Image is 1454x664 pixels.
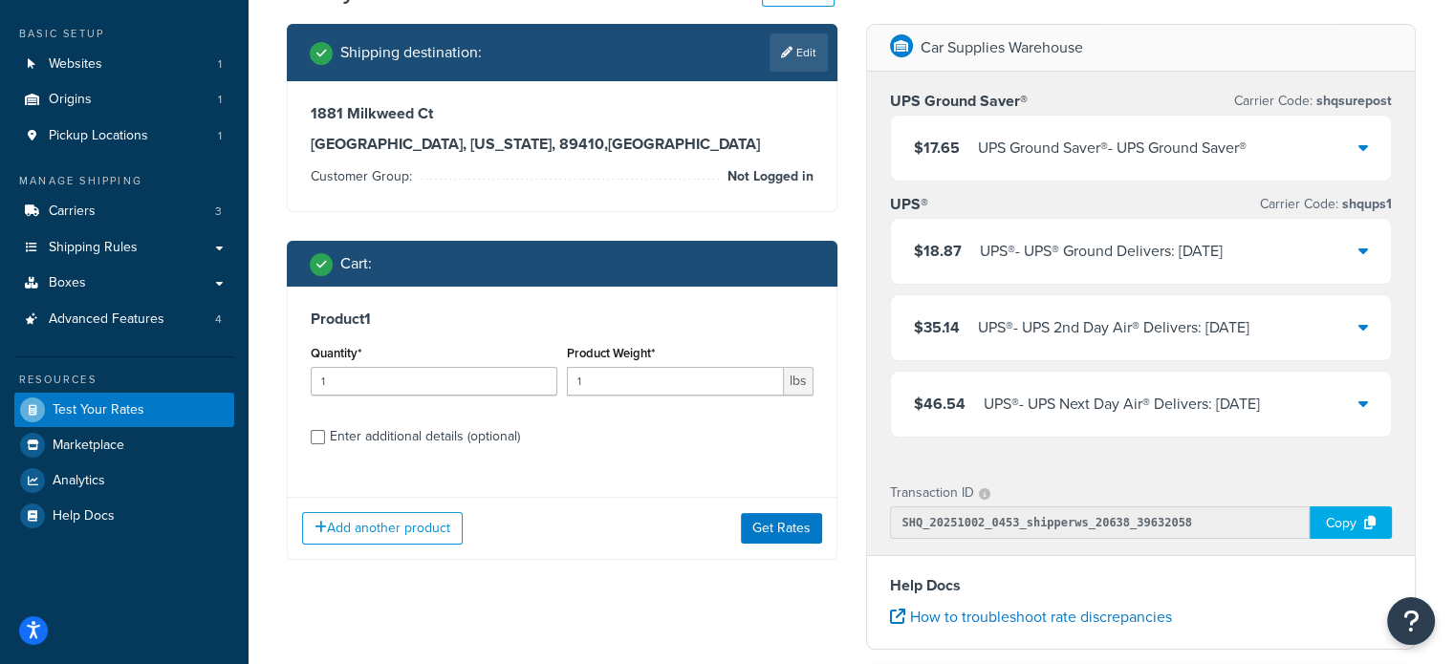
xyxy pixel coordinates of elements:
[14,428,234,462] a: Marketplace
[14,194,234,229] li: Carriers
[311,346,361,360] label: Quantity*
[14,82,234,118] li: Origins
[723,165,814,188] span: Not Logged in
[978,314,1249,341] div: UPS® - UPS 2nd Day Air® Delivers: [DATE]
[14,230,234,266] a: Shipping Rules
[14,302,234,337] a: Advanced Features4
[784,367,814,396] span: lbs
[14,266,234,301] a: Boxes
[49,275,86,291] span: Boxes
[770,33,828,72] a: Edit
[1338,194,1392,214] span: shqups1
[53,508,115,525] span: Help Docs
[567,346,655,360] label: Product Weight*
[914,316,960,338] span: $35.14
[890,195,928,214] h3: UPS®
[14,463,234,498] a: Analytics
[914,137,960,159] span: $17.65
[14,302,234,337] li: Advanced Features
[14,173,234,189] div: Manage Shipping
[14,194,234,229] a: Carriers3
[741,513,822,544] button: Get Rates
[914,393,966,415] span: $46.54
[14,47,234,82] li: Websites
[890,574,1393,597] h4: Help Docs
[215,203,222,220] span: 3
[984,391,1260,418] div: UPS® - UPS Next Day Air® Delivers: [DATE]
[49,56,102,73] span: Websites
[890,606,1172,628] a: How to troubleshoot rate discrepancies
[311,104,814,123] h3: 1881 Milkweed Ct
[14,499,234,533] a: Help Docs
[1313,91,1392,111] span: shqsurepost
[340,44,482,61] h2: Shipping destination :
[49,92,92,108] span: Origins
[218,128,222,144] span: 1
[49,203,96,220] span: Carriers
[978,135,1247,161] div: UPS Ground Saver® - UPS Ground Saver®
[215,311,222,328] span: 4
[980,238,1223,265] div: UPS® - UPS® Ground Delivers: [DATE]
[890,480,974,506] p: Transaction ID
[49,128,148,144] span: Pickup Locations
[914,240,962,262] span: $18.87
[14,393,234,427] a: Test Your Rates
[49,311,164,328] span: Advanced Features
[49,240,138,256] span: Shipping Rules
[1310,506,1392,539] div: Copy
[311,430,325,444] input: Enter additional details (optional)
[1387,597,1435,645] button: Open Resource Center
[921,34,1083,61] p: Car Supplies Warehouse
[14,82,234,118] a: Origins1
[218,56,222,73] span: 1
[53,438,124,454] span: Marketplace
[53,402,144,418] span: Test Your Rates
[218,92,222,108] span: 1
[311,135,814,154] h3: [GEOGRAPHIC_DATA], [US_STATE], 89410 , [GEOGRAPHIC_DATA]
[14,372,234,388] div: Resources
[1260,191,1392,218] p: Carrier Code:
[1234,88,1392,115] p: Carrier Code:
[890,92,1028,111] h3: UPS Ground Saver®
[311,367,557,396] input: 0
[14,118,234,154] a: Pickup Locations1
[53,473,105,489] span: Analytics
[330,423,520,450] div: Enter additional details (optional)
[311,166,417,186] span: Customer Group:
[14,118,234,154] li: Pickup Locations
[567,367,784,396] input: 0.00
[340,255,372,272] h2: Cart :
[311,310,814,329] h3: Product 1
[302,512,463,545] button: Add another product
[14,47,234,82] a: Websites1
[14,26,234,42] div: Basic Setup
